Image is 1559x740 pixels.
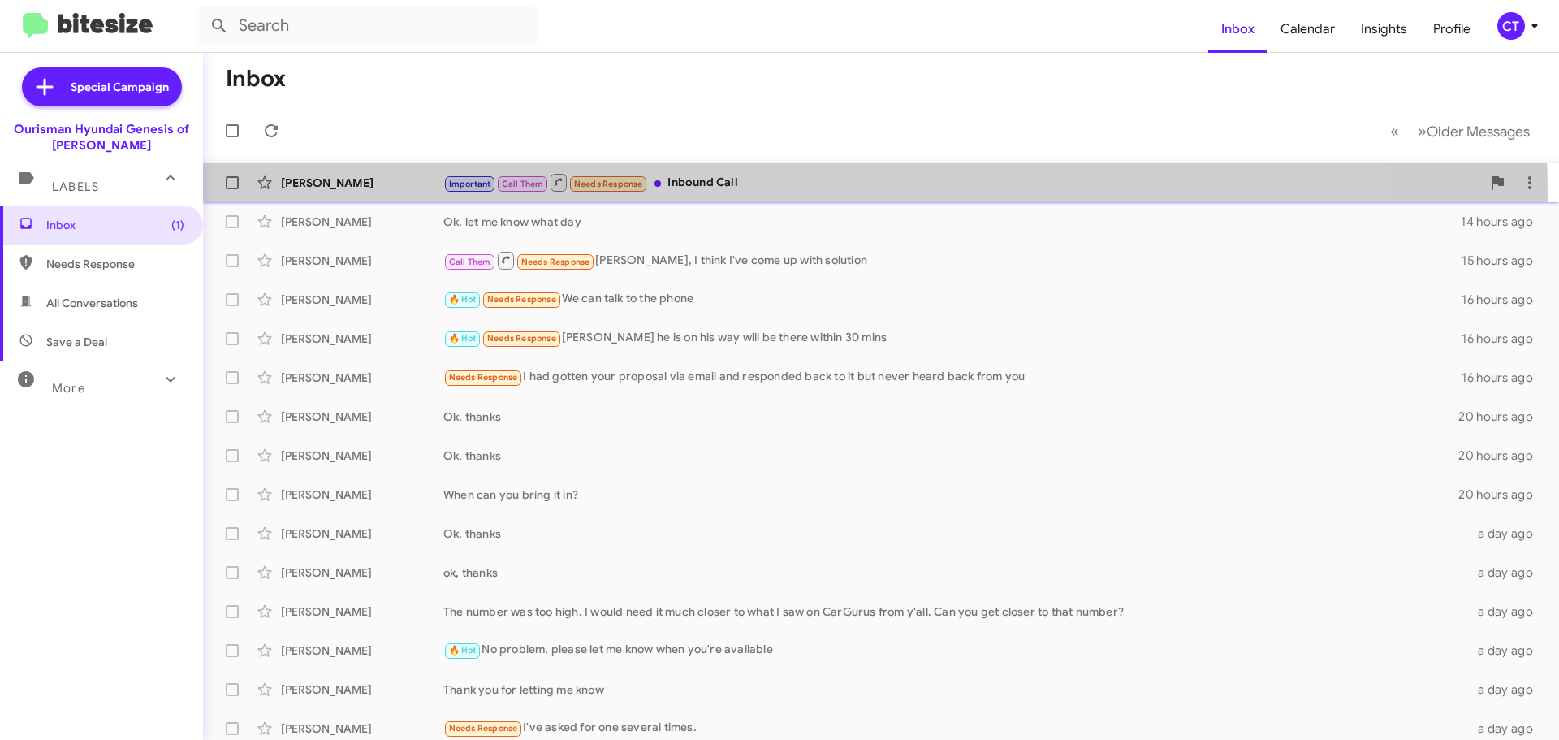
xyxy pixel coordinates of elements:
[1462,253,1546,269] div: 15 hours ago
[449,179,491,189] span: Important
[1462,370,1546,386] div: 16 hours ago
[281,565,443,581] div: [PERSON_NAME]
[71,79,169,95] span: Special Campaign
[281,331,443,347] div: [PERSON_NAME]
[46,217,184,233] span: Inbox
[281,292,443,308] div: [PERSON_NAME]
[502,179,544,189] span: Call Them
[487,333,556,344] span: Needs Response
[1468,565,1546,581] div: a day ago
[1468,526,1546,542] div: a day ago
[443,719,1468,738] div: I've asked for one several times.
[171,217,184,233] span: (1)
[443,214,1461,230] div: Ok, let me know what day
[46,256,184,272] span: Needs Response
[281,370,443,386] div: [PERSON_NAME]
[1380,115,1409,148] button: Previous
[1468,643,1546,659] div: a day ago
[449,257,491,267] span: Call Them
[449,723,518,734] span: Needs Response
[46,334,107,350] span: Save a Deal
[574,179,643,189] span: Needs Response
[449,372,518,383] span: Needs Response
[443,565,1468,581] div: ok, thanks
[443,368,1462,387] div: I had gotten your proposal via email and responded back to it but never heard back from you
[443,682,1468,698] div: Thank you for letting me know
[1458,487,1546,503] div: 20 hours ago
[1461,214,1546,230] div: 14 hours ago
[1408,115,1540,148] button: Next
[1420,6,1483,53] a: Profile
[443,641,1468,660] div: No problem, please let me know when you're available
[46,295,138,311] span: All Conversations
[443,290,1462,309] div: We can talk to the phone
[281,526,443,542] div: [PERSON_NAME]
[281,487,443,503] div: [PERSON_NAME]
[1418,121,1427,141] span: »
[449,645,477,656] span: 🔥 Hot
[281,175,443,191] div: [PERSON_NAME]
[1458,448,1546,464] div: 20 hours ago
[281,409,443,425] div: [PERSON_NAME]
[443,409,1458,425] div: Ok, thanks
[1483,12,1541,40] button: CT
[52,180,99,194] span: Labels
[443,487,1458,503] div: When can you bring it in?
[1468,682,1546,698] div: a day ago
[443,329,1462,348] div: [PERSON_NAME] he is on his way will be there within 30 mins
[281,448,443,464] div: [PERSON_NAME]
[1497,12,1525,40] div: CT
[1208,6,1267,53] a: Inbox
[443,448,1458,464] div: Ok, thanks
[1390,121,1399,141] span: «
[281,253,443,269] div: [PERSON_NAME]
[52,381,85,396] span: More
[449,294,477,305] span: 🔥 Hot
[1267,6,1348,53] a: Calendar
[281,604,443,620] div: [PERSON_NAME]
[1462,292,1546,308] div: 16 hours ago
[1458,409,1546,425] div: 20 hours ago
[443,604,1468,620] div: The number was too high. I would need it much closer to what I saw on CarGurus from y'all. Can yo...
[443,250,1462,270] div: [PERSON_NAME], I think I've come up with solution
[196,6,538,45] input: Search
[281,682,443,698] div: [PERSON_NAME]
[443,526,1468,542] div: Ok, thanks
[449,333,477,344] span: 🔥 Hot
[281,643,443,659] div: [PERSON_NAME]
[1348,6,1420,53] a: Insights
[1468,604,1546,620] div: a day ago
[226,66,286,92] h1: Inbox
[521,257,590,267] span: Needs Response
[1468,721,1546,737] div: a day ago
[281,214,443,230] div: [PERSON_NAME]
[1462,331,1546,347] div: 16 hours ago
[1381,115,1540,148] nav: Page navigation example
[281,721,443,737] div: [PERSON_NAME]
[22,67,182,106] a: Special Campaign
[443,172,1481,193] div: Inbound Call
[487,294,556,305] span: Needs Response
[1427,123,1530,141] span: Older Messages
